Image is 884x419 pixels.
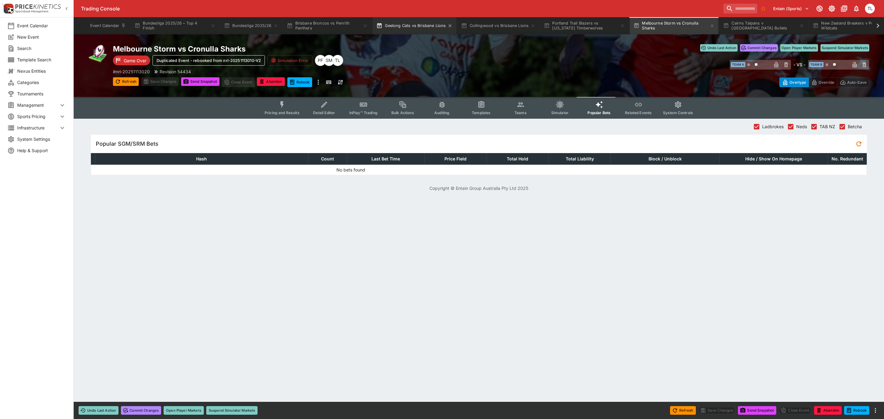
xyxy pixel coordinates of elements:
[17,56,66,63] span: Template Search
[308,153,347,164] th: Count
[373,17,456,34] button: Geelong Cats vs Brisbane Lions
[283,17,371,34] button: Brisbane Broncos vs Penrith Panthers
[723,4,757,13] input: search
[625,110,652,115] span: Related Events
[770,4,813,13] button: Select Tenant
[17,68,66,74] span: Nexus Entities
[17,147,66,154] span: Help & Support
[457,17,539,34] button: Collingwood vs Brisbane Lions
[434,110,449,115] span: Auditing
[287,77,312,87] button: Duplicated Event - rebooked from nrl-20251113010-V2
[796,123,807,130] span: Neds
[324,55,335,66] div: Sergi Montanes
[865,4,875,13] div: Trent Lewis
[663,110,693,115] span: System Controls
[267,55,312,66] button: Simulation Error
[17,79,66,86] span: Categories
[17,90,66,97] span: Tournaments
[839,3,850,14] button: Documentation
[848,123,862,130] span: Betcha
[74,185,884,191] p: Copyright © Entain Group Australia Pty Ltd 2025
[789,79,806,86] p: Overtype
[2,2,14,15] img: PriceKinetics Logo
[670,406,696,415] button: Refresh
[17,125,59,131] span: Infrastructure
[313,110,335,115] span: Detail Editor
[17,136,66,142] span: System Settings
[808,78,837,87] button: Override
[96,140,853,147] span: Popular SGM/SRM Bets
[549,153,611,164] th: Total Liability
[587,110,611,115] span: Popular Bets
[332,55,343,66] div: Trent Lewis
[160,68,191,75] p: Revision 54434
[472,110,490,115] span: Templates
[15,4,61,9] img: PriceKinetics
[551,110,568,115] span: Simulator
[17,113,59,120] span: Sports Pricing
[738,406,776,415] button: Send Snapshot
[819,79,834,86] p: Override
[87,17,130,34] button: Event Calendar
[113,68,150,75] p: Copy To Clipboard
[793,61,805,68] h6: - VS -
[630,17,718,34] button: Melbourne Storm vs Cronulla Sharks
[837,78,869,87] button: Auto-Save
[15,10,48,13] img: Sportsbook Management
[265,110,300,115] span: Pricing and Results
[814,407,842,413] span: Mark an event as closed and abandoned.
[719,17,808,34] button: Cairns Taipans v [GEOGRAPHIC_DATA] Bullets
[872,407,879,414] button: more
[113,77,139,86] button: Refresh
[844,406,869,415] button: Duplicated Event - rebooked from nrl-20251113010-V2
[814,3,825,14] button: Connected to PK
[820,44,870,52] button: Suspend Simulator Markets
[863,2,877,15] button: Trent Lewis
[780,44,818,52] button: Open Player Markets
[828,153,867,164] th: No. Redundant
[315,77,322,87] button: more
[814,406,842,415] button: Abandon
[17,102,59,108] span: Management
[487,153,549,164] th: Total Hold
[731,62,745,67] span: Team A
[762,123,784,130] span: Ladbrokes
[17,22,66,29] span: Event Calendar
[826,3,837,14] button: Toggle light/dark mode
[257,77,285,86] button: Abandon
[131,17,219,34] button: Bundesliga 2025/26 – Top 4 Finish
[260,97,698,119] div: Event type filters
[220,17,282,34] button: Bundesliga 2025/26
[206,406,258,415] button: Suspend Simulator Markets
[779,78,869,87] div: Start From
[540,17,629,34] button: Portland Trail Blazers vs [US_STATE] Timberwolves
[95,153,308,164] th: Hash
[425,153,487,164] th: Price Field
[740,44,778,52] button: Commit Changes
[700,44,738,52] button: Undo Last Action
[820,123,835,130] span: TAB NZ
[81,6,721,12] div: Trading Console
[124,57,146,64] p: Game Over
[181,77,219,86] button: Send Snapshot
[809,62,824,67] span: Team B
[758,4,768,13] button: No Bookmarks
[779,78,809,87] button: Overtype
[847,79,867,86] p: Auto-Save
[391,110,414,115] span: Bulk Actions
[349,110,378,115] span: InPlay™ Trading
[153,55,265,66] button: Duplicated Event - rebooked from nrl-20251113010-V2
[91,164,611,175] td: No bets found
[88,44,108,64] img: rugby_league.png
[164,406,204,415] button: Open Player Markets
[719,153,828,164] th: Hide / Show On Homepage
[17,45,66,52] span: Search
[17,34,66,40] span: New Event
[257,78,285,84] span: Mark an event as closed and abandoned.
[851,3,862,14] button: Notifications
[315,55,326,66] div: Peter Fairgrieve
[79,406,118,415] button: Undo Last Action
[611,153,719,164] th: Block / Unblock
[514,110,527,115] span: Teams
[121,406,161,415] button: Commit Changes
